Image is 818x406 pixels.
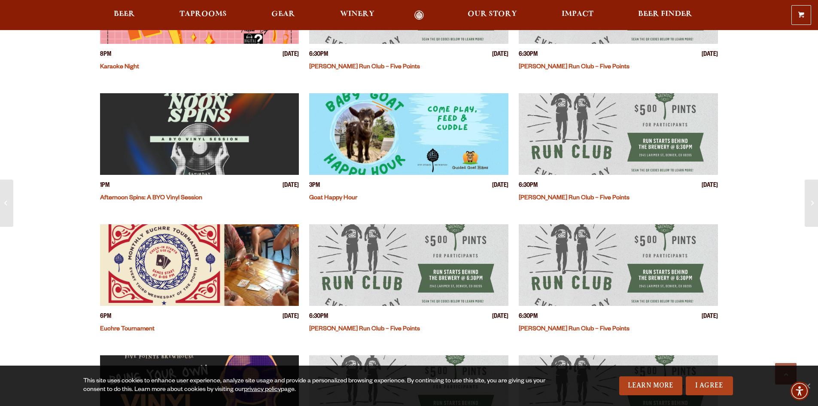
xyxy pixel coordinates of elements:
[334,10,380,20] a: Winery
[100,93,299,175] a: View event details
[309,93,508,175] a: View event details
[519,313,538,322] span: 6:30PM
[114,11,135,18] span: Beer
[266,10,301,20] a: Gear
[790,382,809,400] div: Accessibility Menu
[556,10,599,20] a: Impact
[271,11,295,18] span: Gear
[283,313,299,322] span: [DATE]
[492,313,508,322] span: [DATE]
[309,51,328,60] span: 6:30PM
[686,376,733,395] a: I Agree
[244,387,281,394] a: privacy policy
[638,11,692,18] span: Beer Finder
[340,11,374,18] span: Winery
[309,182,320,191] span: 3PM
[462,10,523,20] a: Our Story
[309,195,357,202] a: Goat Happy Hour
[100,195,202,202] a: Afternoon Spins: A BYO Vinyl Session
[100,182,109,191] span: 1PM
[562,11,593,18] span: Impact
[702,313,718,322] span: [DATE]
[702,51,718,60] span: [DATE]
[403,10,435,20] a: Odell Home
[309,224,508,306] a: View event details
[775,363,797,385] a: Scroll to top
[519,326,629,333] a: [PERSON_NAME] Run Club – Five Points
[100,51,111,60] span: 8PM
[283,182,299,191] span: [DATE]
[100,326,155,333] a: Euchre Tournament
[519,64,629,71] a: [PERSON_NAME] Run Club – Five Points
[519,224,718,306] a: View event details
[283,51,299,60] span: [DATE]
[179,11,227,18] span: Taprooms
[309,64,420,71] a: [PERSON_NAME] Run Club – Five Points
[519,93,718,175] a: View event details
[519,195,629,202] a: [PERSON_NAME] Run Club – Five Points
[519,182,538,191] span: 6:30PM
[100,313,111,322] span: 6PM
[100,64,139,71] a: Karaoke Night
[619,376,682,395] a: Learn More
[492,51,508,60] span: [DATE]
[83,377,548,394] div: This site uses cookies to enhance user experience, analyze site usage and provide a personalized ...
[492,182,508,191] span: [DATE]
[174,10,232,20] a: Taprooms
[100,224,299,306] a: View event details
[108,10,140,20] a: Beer
[468,11,517,18] span: Our Story
[633,10,698,20] a: Beer Finder
[519,51,538,60] span: 6:30PM
[309,313,328,322] span: 6:30PM
[702,182,718,191] span: [DATE]
[309,326,420,333] a: [PERSON_NAME] Run Club – Five Points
